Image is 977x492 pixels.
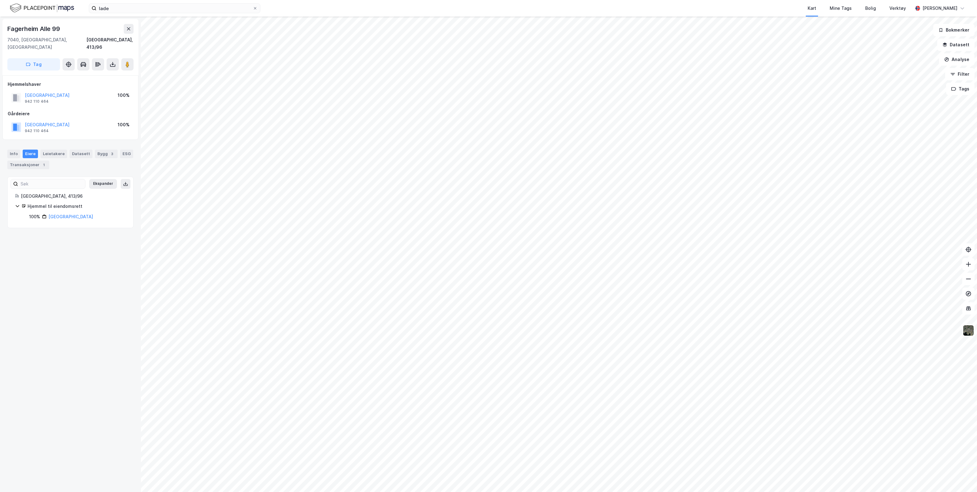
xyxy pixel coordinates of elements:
[963,325,974,336] img: 9k=
[889,5,906,12] div: Verktøy
[933,24,975,36] button: Bokmerker
[8,81,133,88] div: Hjemmelshaver
[40,150,67,158] div: Leietakere
[96,4,253,13] input: Søk på adresse, matrikkel, gårdeiere, leietakere eller personer
[10,3,74,13] img: logo.f888ab2527a4732fd821a326f86c7f29.svg
[86,36,134,51] div: [GEOGRAPHIC_DATA], 413/96
[830,5,852,12] div: Mine Tags
[21,193,126,200] div: [GEOGRAPHIC_DATA], 413/96
[808,5,816,12] div: Kart
[865,5,876,12] div: Bolig
[8,110,133,117] div: Gårdeiere
[70,150,92,158] div: Datasett
[18,179,85,189] input: Søk
[946,463,977,492] iframe: Chat Widget
[118,92,130,99] div: 100%
[95,150,118,158] div: Bygg
[922,5,957,12] div: [PERSON_NAME]
[945,68,975,80] button: Filter
[25,99,49,104] div: 942 110 464
[28,203,126,210] div: Hjemmel til eiendomsrett
[23,150,38,158] div: Eiere
[29,213,40,220] div: 100%
[41,162,47,168] div: 1
[937,39,975,51] button: Datasett
[7,36,86,51] div: 7040, [GEOGRAPHIC_DATA], [GEOGRAPHIC_DATA]
[946,83,975,95] button: Tags
[118,121,130,128] div: 100%
[48,214,93,219] a: [GEOGRAPHIC_DATA]
[7,150,20,158] div: Info
[109,151,115,157] div: 3
[7,58,60,71] button: Tag
[7,161,49,169] div: Transaksjoner
[89,179,117,189] button: Ekspander
[120,150,133,158] div: ESG
[7,24,61,34] div: Fagerheim Alle 99
[25,128,49,133] div: 942 110 464
[939,53,975,66] button: Analyse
